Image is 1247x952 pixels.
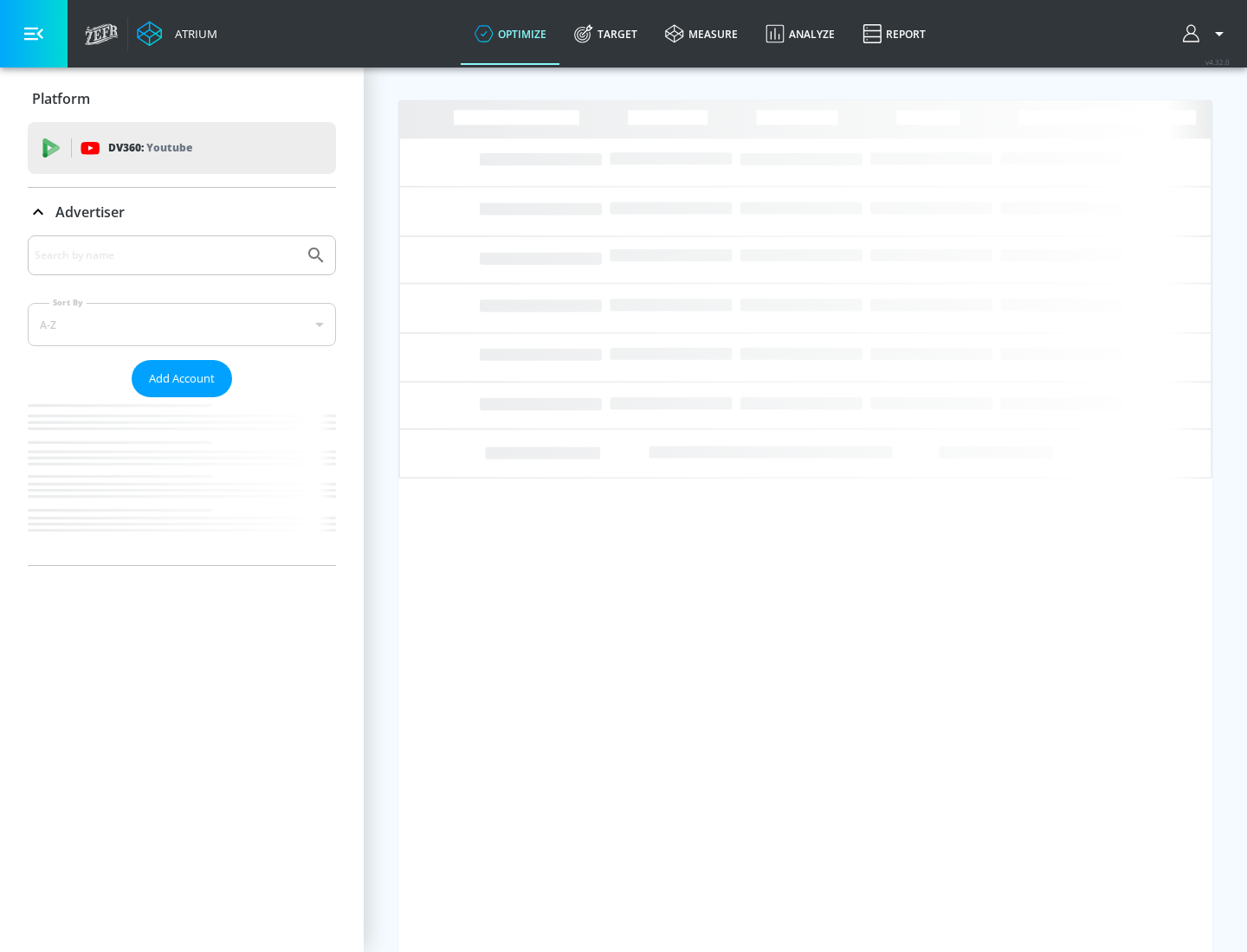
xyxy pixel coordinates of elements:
span: Add Account [149,369,215,389]
div: Advertiser [28,235,336,565]
span: v 4.32.0 [1205,57,1230,67]
div: Platform [28,74,336,123]
input: Search by name [35,244,297,267]
nav: list of Advertiser [28,397,336,565]
a: optimize [461,3,560,65]
a: Report [849,3,940,65]
a: Atrium [137,21,217,47]
label: Sort By [49,297,87,308]
a: measure [651,3,752,65]
div: Atrium [168,26,217,42]
button: Add Account [132,360,232,397]
a: Analyze [752,3,849,65]
p: Advertiser [55,203,125,222]
a: Target [560,3,651,65]
div: A-Z [28,303,336,346]
div: DV360: Youtube [28,122,336,174]
p: DV360: [108,138,192,158]
div: Advertiser [28,188,336,236]
p: Youtube [146,138,192,157]
p: Platform [32,89,90,108]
